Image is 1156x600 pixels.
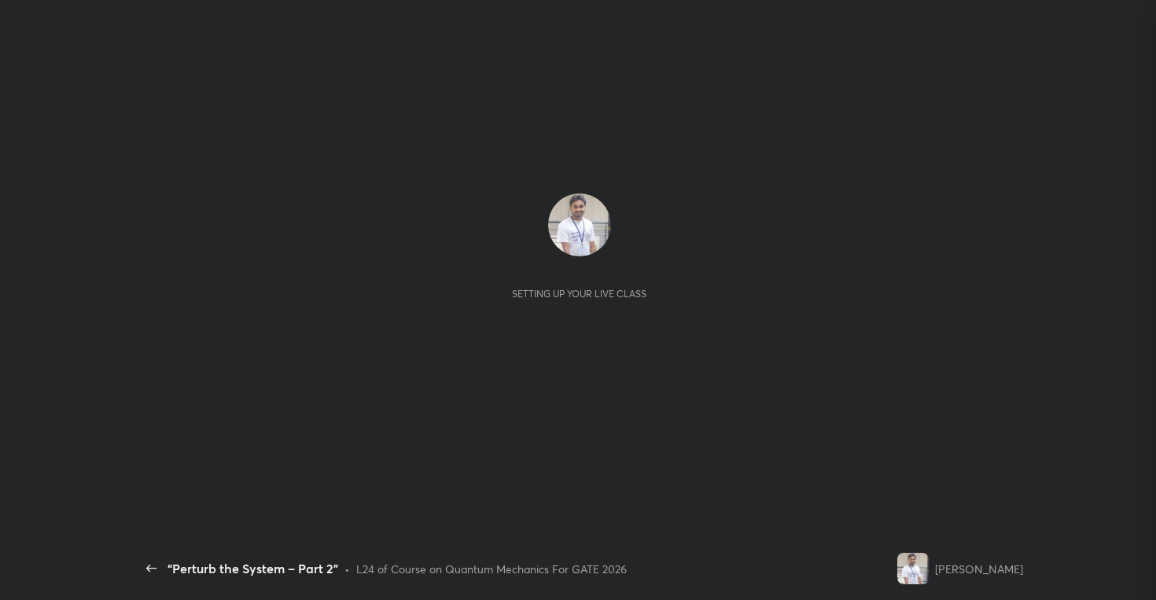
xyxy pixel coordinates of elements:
[897,553,929,584] img: 5fec7a98e4a9477db02da60e09992c81.jpg
[548,193,611,256] img: 5fec7a98e4a9477db02da60e09992c81.jpg
[168,559,338,578] div: “Perturb the System – Part 2”
[356,561,627,577] div: L24 of Course on Quantum Mechanics For GATE 2026
[512,288,646,300] div: Setting up your live class
[344,561,350,577] div: •
[935,561,1023,577] div: [PERSON_NAME]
